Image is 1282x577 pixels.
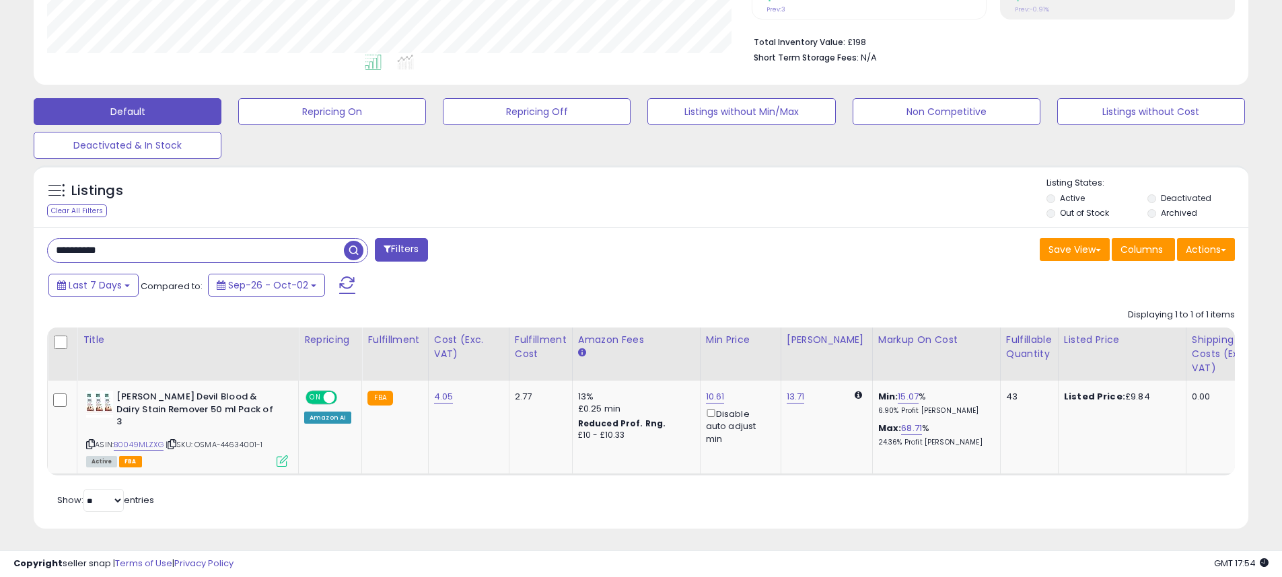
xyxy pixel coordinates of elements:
div: Min Price [706,333,775,347]
div: Fulfillment [367,333,422,347]
a: 4.05 [434,390,454,403]
div: Title [83,333,293,347]
a: 10.61 [706,390,725,403]
b: Total Inventory Value: [754,36,845,48]
div: % [878,422,990,447]
div: Listed Price [1064,333,1180,347]
button: Non Competitive [853,98,1040,125]
button: Listings without Cost [1057,98,1245,125]
b: Short Term Storage Fees: [754,52,859,63]
button: Repricing On [238,98,426,125]
div: Repricing [304,333,356,347]
div: Disable auto adjust min [706,406,771,445]
button: Listings without Min/Max [647,98,835,125]
span: Compared to: [141,280,203,293]
div: Fulfillment Cost [515,333,567,361]
strong: Copyright [13,557,63,570]
div: [PERSON_NAME] [787,333,867,347]
button: Save View [1040,238,1110,261]
a: 15.07 [898,390,919,403]
button: Sep-26 - Oct-02 [208,274,325,297]
label: Active [1060,192,1085,204]
div: Displaying 1 to 1 of 1 items [1128,309,1235,321]
p: 24.36% Profit [PERSON_NAME] [878,438,990,447]
small: Amazon Fees. [578,347,586,359]
label: Out of Stock [1060,207,1109,219]
button: Repricing Off [443,98,631,125]
div: Amazon Fees [578,333,695,347]
div: £9.84 [1064,391,1176,403]
span: OFF [335,392,357,403]
button: Filters [375,238,427,262]
b: Listed Price: [1064,390,1125,403]
span: | SKU: OSMA-44634001-1 [166,439,263,450]
button: Deactivated & In Stock [34,132,221,159]
img: 51ikQ4BGjqS._SL40_.jpg [86,391,113,418]
button: Actions [1177,238,1235,261]
small: FBA [367,391,392,406]
span: All listings currently available for purchase on Amazon [86,456,117,467]
div: Cost (Exc. VAT) [434,333,503,361]
div: Amazon AI [304,412,351,424]
span: Last 7 Days [69,278,122,292]
span: Columns [1120,243,1163,256]
a: 13.71 [787,390,805,403]
div: Shipping Costs (Exc. VAT) [1192,333,1261,375]
b: Reduced Prof. Rng. [578,418,666,429]
span: ON [307,392,324,403]
div: Fulfillable Quantity [1006,333,1053,361]
b: Min: [878,390,898,403]
b: Max: [878,422,902,434]
a: Privacy Policy [174,557,234,570]
p: 6.90% Profit [PERSON_NAME] [878,406,990,416]
div: 13% [578,391,690,403]
label: Deactivated [1161,192,1211,204]
div: 0.00 [1192,391,1256,403]
button: Columns [1112,238,1175,261]
b: [PERSON_NAME] Devil Blood & Dairy Stain Remover 50 ml Pack of 3 [116,391,280,432]
small: Prev: 3 [767,5,785,13]
button: Default [34,98,221,125]
h5: Listings [71,182,123,200]
span: Sep-26 - Oct-02 [228,278,308,292]
label: Archived [1161,207,1197,219]
a: Terms of Use [115,557,172,570]
span: N/A [861,51,877,64]
span: FBA [119,456,142,467]
div: 43 [1006,391,1048,403]
div: £10 - £10.33 [578,430,690,441]
div: % [878,391,990,416]
a: B0049MLZXG [114,439,164,451]
button: Last 7 Days [48,274,139,297]
a: 68.71 [901,422,922,435]
div: £0.25 min [578,403,690,415]
p: Listing States: [1046,177,1248,190]
div: seller snap | | [13,557,234,570]
div: ASIN: [86,391,288,465]
div: Clear All Filters [47,204,107,217]
small: Prev: -0.91% [1015,5,1049,13]
div: Markup on Cost [878,333,995,347]
span: 2025-10-11 17:54 GMT [1214,557,1269,570]
div: 2.77 [515,391,562,403]
li: £198 [754,33,1225,49]
span: Show: entries [57,494,154,506]
th: The percentage added to the cost of goods (COGS) that forms the calculator for Min & Max prices. [872,328,1000,381]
